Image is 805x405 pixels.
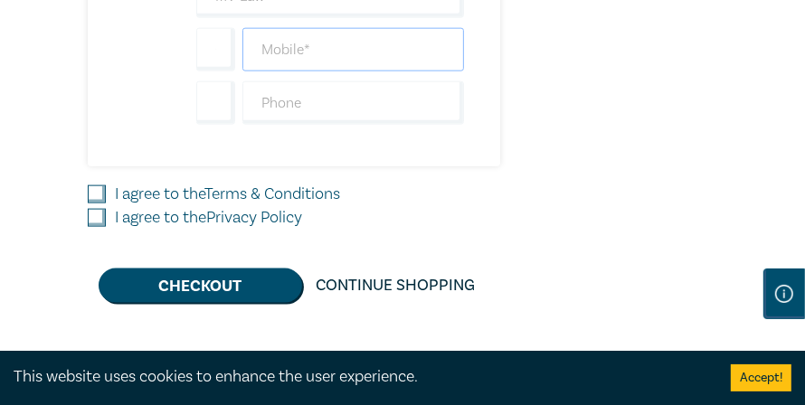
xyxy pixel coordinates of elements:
[242,81,464,125] input: Phone
[731,364,791,391] button: Accept cookies
[115,206,302,230] label: I agree to the
[204,184,340,204] a: Terms & Conditions
[206,207,302,228] a: Privacy Policy
[14,365,704,389] div: This website uses cookies to enhance the user experience.
[775,285,793,303] img: Information Icon
[196,28,235,71] input: +61
[115,183,340,206] label: I agree to the
[242,28,464,71] input: Mobile*
[196,81,235,125] input: +61
[99,268,302,303] button: Checkout
[302,268,490,303] a: Continue Shopping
